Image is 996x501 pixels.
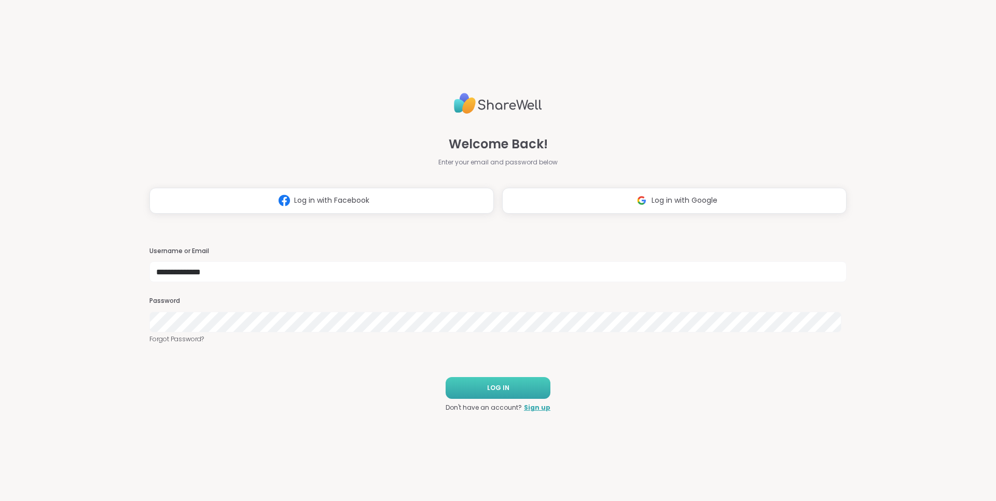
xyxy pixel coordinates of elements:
[524,403,550,412] a: Sign up
[149,247,847,256] h3: Username or Email
[149,335,847,344] a: Forgot Password?
[149,188,494,214] button: Log in with Facebook
[446,377,550,399] button: LOG IN
[294,195,369,206] span: Log in with Facebook
[454,89,542,118] img: ShareWell Logo
[632,191,652,210] img: ShareWell Logomark
[502,188,847,214] button: Log in with Google
[438,158,558,167] span: Enter your email and password below
[449,135,548,154] span: Welcome Back!
[446,403,522,412] span: Don't have an account?
[652,195,717,206] span: Log in with Google
[487,383,509,393] span: LOG IN
[149,297,847,305] h3: Password
[274,191,294,210] img: ShareWell Logomark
